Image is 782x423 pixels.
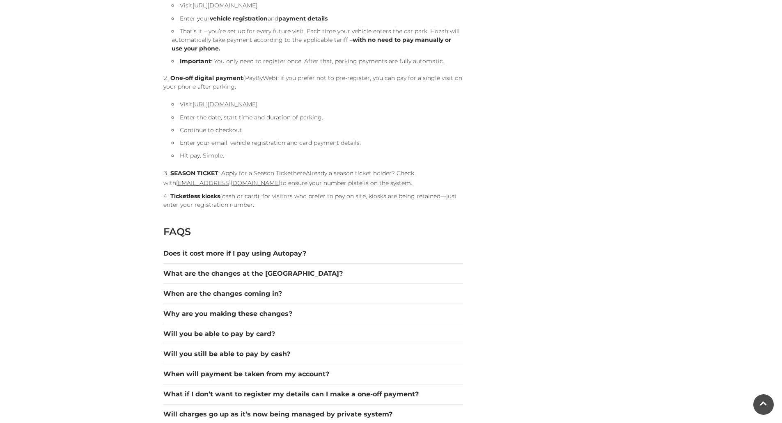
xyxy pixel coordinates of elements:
strong: payment details [278,15,328,22]
button: When are the changes coming in? [163,289,463,299]
li: Enter the date, start time and duration of parking. [172,113,463,122]
strong: vehicle registration [210,15,268,22]
button: Will you still be able to pay by cash? [163,349,463,359]
a: [URL][DOMAIN_NAME] [193,2,257,9]
span: to ensure your number plate is on the system. [280,179,412,187]
button: Will you be able to pay by card? [163,329,463,339]
li: (cash or card): for visitors who prefer to pay on site, kiosks are being retained—just enter your... [163,192,463,209]
li: : Apply for a Season Ticket Already a season ticket holder? Check with [163,168,463,188]
strong: Ticketless kiosks [170,192,220,200]
button: When will payment be taken from my account? [163,369,463,379]
h2: FAQS [163,226,463,238]
a: here [293,169,306,177]
strong: SEASON TICKET [170,169,218,177]
button: Will charges go up as it’s now being managed by private system? [163,409,463,419]
li: Enter your email, vehicle registration and card payment details. [172,139,463,147]
li: : You only need to register once. After that, parking payments are fully automatic. [172,57,463,66]
li: Visit [172,0,463,10]
button: What if I don’t want to register my details can I make a one-off payment? [163,389,463,399]
a: [URL][DOMAIN_NAME] [193,101,257,108]
button: Does it cost more if I pay using Autopay? [163,249,463,258]
button: Why are you making these changes? [163,309,463,319]
li: Hit pay. Simple. [172,151,463,160]
strong: Important [180,57,211,65]
strong: One-off digital payment [170,74,243,82]
li: Continue to checkout. [172,126,463,135]
a: [EMAIL_ADDRESS][DOMAIN_NAME] [176,179,280,187]
li: That’s it – you’re set up for every future visit. Each time your vehicle enters the car park, Hoz... [172,27,463,53]
li: (PayByWeb): if you prefer not to pre-register, you can pay for a single visit on your phone after... [163,74,463,160]
button: What are the changes at the [GEOGRAPHIC_DATA]? [163,269,463,279]
li: Enter your and [172,14,463,23]
li: Visit [172,99,463,109]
